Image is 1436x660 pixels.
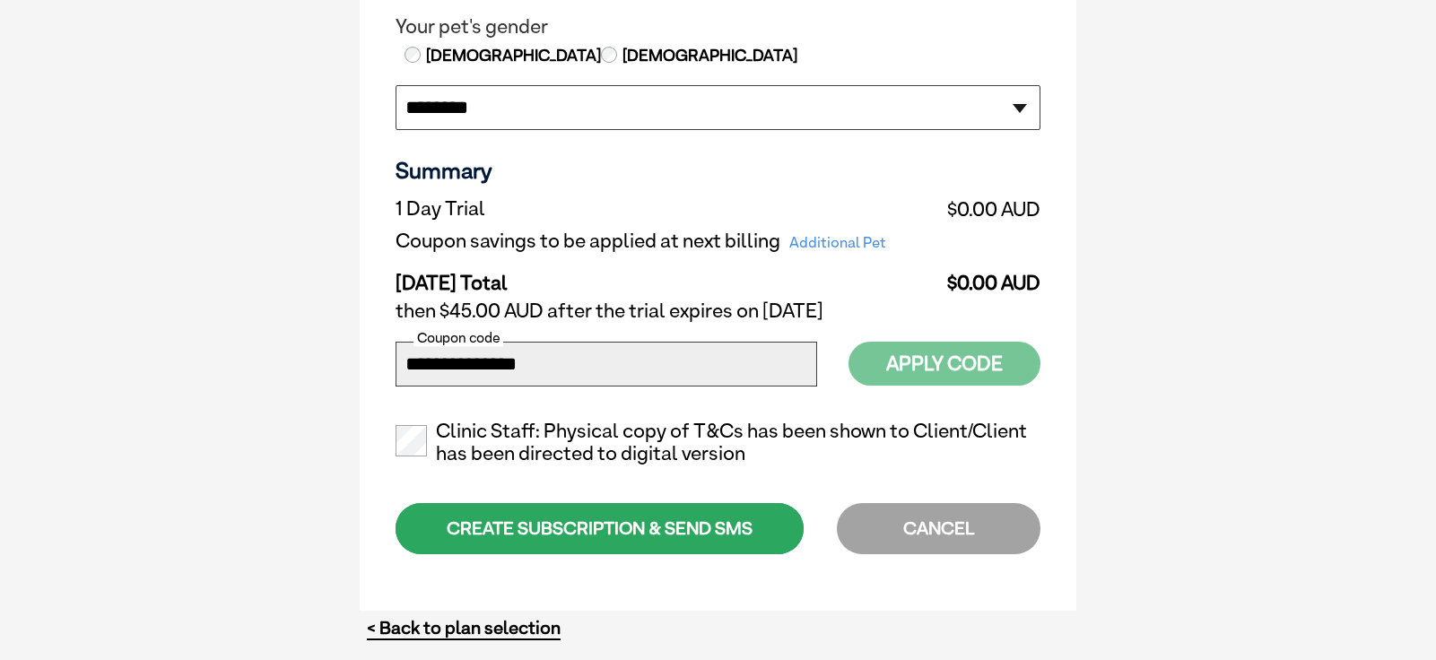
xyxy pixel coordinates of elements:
[936,257,1040,295] td: $0.00 AUD
[396,225,936,257] td: Coupon savings to be applied at next billing
[396,295,1040,327] td: then $45.00 AUD after the trial expires on [DATE]
[396,425,427,456] input: Clinic Staff: Physical copy of T&Cs has been shown to Client/Client has been directed to digital ...
[367,617,561,639] a: < Back to plan selection
[413,330,503,346] label: Coupon code
[396,157,1040,184] h3: Summary
[396,503,804,554] div: CREATE SUBSCRIPTION & SEND SMS
[936,193,1040,225] td: $0.00 AUD
[837,503,1040,554] div: CANCEL
[780,230,895,256] span: Additional Pet
[396,193,936,225] td: 1 Day Trial
[849,342,1040,386] button: Apply Code
[396,420,1040,466] label: Clinic Staff: Physical copy of T&Cs has been shown to Client/Client has been directed to digital ...
[396,15,1040,39] legend: Your pet's gender
[396,257,936,295] td: [DATE] Total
